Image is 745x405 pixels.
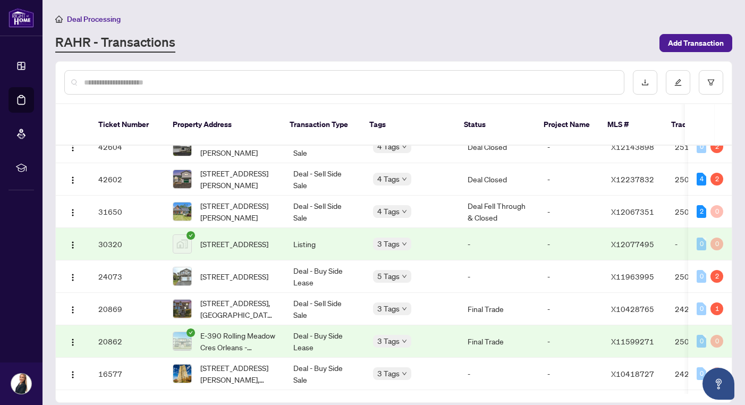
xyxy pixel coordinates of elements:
th: Property Address [164,104,281,146]
td: - [539,260,603,293]
td: Listing [285,228,365,260]
td: - [539,293,603,325]
td: Deal - Sell Side Sale [285,196,365,228]
span: down [402,176,407,182]
img: thumbnail-img [173,235,191,253]
span: 3 Tags [377,238,400,250]
span: check-circle [187,328,195,337]
td: Final Trade [459,293,539,325]
button: Logo [64,203,81,220]
button: filter [699,70,723,95]
td: Deal Closed [459,163,539,196]
img: Logo [69,370,77,379]
td: - [459,228,539,260]
img: Logo [69,241,77,249]
span: X12067351 [611,207,654,216]
td: 16577 [90,358,164,390]
td: - [539,131,603,163]
img: logo [9,8,34,28]
img: Logo [69,144,77,152]
td: Deal - Buy Side Sale [285,131,365,163]
div: 0 [710,238,723,250]
div: 2 [710,270,723,283]
div: 0 [710,205,723,218]
span: [STREET_ADDRESS] [200,271,268,282]
td: 20862 [90,325,164,358]
th: Status [455,104,535,146]
div: 0 [697,335,706,348]
span: 5 Tags [377,270,400,282]
button: Logo [64,300,81,317]
img: Profile Icon [11,374,31,394]
span: 4 Tags [377,205,400,217]
td: Final Trade [459,325,539,358]
span: down [402,144,407,149]
div: 0 [697,270,706,283]
td: - [539,325,603,358]
img: Logo [69,338,77,347]
th: Trade Number [663,104,737,146]
button: download [633,70,657,95]
span: 3 Tags [377,302,400,315]
span: E-390 Rolling Meadow Cres Orleans - [GEOGRAPHIC_DATA][PERSON_NAME] [GEOGRAPHIC_DATA] K1W 0B1 [GEO... [200,330,276,353]
span: [STREET_ADDRESS], [GEOGRAPHIC_DATA] - [GEOGRAPHIC_DATA], [GEOGRAPHIC_DATA] K4A 0H4, [GEOGRAPHIC_D... [200,297,276,320]
td: Deal - Sell Side Sale [285,163,365,196]
span: Deal Processing [67,14,121,24]
span: 3 Tags [377,367,400,379]
span: X12237832 [611,174,654,184]
span: [STREET_ADDRESS][PERSON_NAME] [200,135,276,158]
span: X10428765 [611,304,654,314]
td: Deal - Buy Side Lease [285,325,365,358]
span: down [402,371,407,376]
th: Tags [361,104,455,146]
td: 20869 [90,293,164,325]
td: 2500226 [666,325,741,358]
button: Logo [64,365,81,382]
img: thumbnail-img [173,203,191,221]
th: Project Name [535,104,599,146]
div: 0 [710,367,723,380]
div: 0 [697,302,706,315]
button: Logo [64,268,81,285]
td: 2420494 [666,358,741,390]
img: Logo [69,208,77,217]
td: Deal - Sell Side Sale [285,293,365,325]
a: RAHR - Transactions [55,33,175,53]
td: Deal - Buy Side Lease [285,260,365,293]
div: 0 [697,238,706,250]
td: Deal Fell Through & Closed [459,196,539,228]
img: Logo [69,306,77,314]
span: 4 Tags [377,173,400,185]
button: Logo [64,235,81,252]
span: 3 Tags [377,335,400,347]
img: thumbnail-img [173,170,191,188]
div: 0 [710,335,723,348]
button: Logo [64,333,81,350]
td: - [459,358,539,390]
td: 24073 [90,260,164,293]
img: thumbnail-img [173,365,191,383]
div: 1 [710,302,723,315]
span: X11963995 [611,272,654,281]
span: 4 Tags [377,140,400,153]
td: 42604 [90,131,164,163]
span: down [402,339,407,344]
th: Ticket Number [90,104,164,146]
span: edit [674,79,682,86]
button: Add Transaction [659,34,732,52]
th: Transaction Type [281,104,361,146]
td: 30320 [90,228,164,260]
span: [STREET_ADDRESS][PERSON_NAME], [GEOGRAPHIC_DATA] - [PERSON_NAME][GEOGRAPHIC_DATA], [GEOGRAPHIC_DA... [200,362,276,385]
span: X11599271 [611,336,654,346]
td: Deal - Buy Side Sale [285,358,365,390]
span: download [641,79,649,86]
img: thumbnail-img [173,267,191,285]
span: X10418727 [611,369,654,378]
div: 2 [710,173,723,185]
span: [STREET_ADDRESS] [200,238,268,250]
img: Logo [69,176,77,184]
td: 2501277 [666,260,741,293]
span: X12143898 [611,142,654,151]
td: 2504947 [666,196,741,228]
span: filter [707,79,715,86]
